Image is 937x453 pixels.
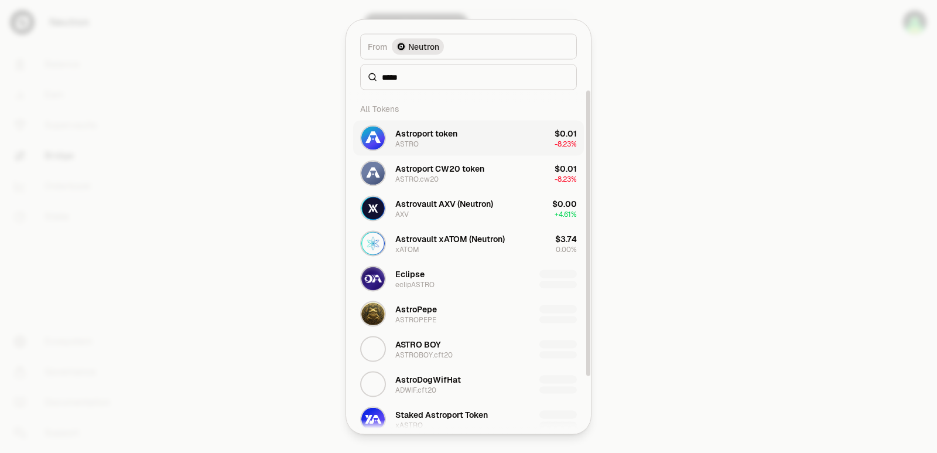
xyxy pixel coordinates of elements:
button: xATOM LogoAstrovault xATOM (Neutron)xATOM$3.740.00% [353,226,584,261]
img: ASTRO.cw20 Logo [361,161,385,185]
div: Staked Astroport Token [395,408,488,420]
div: Astroport token [395,127,457,139]
div: $0.00 [552,197,577,209]
button: xASTRO LogoStaked Astroport TokenxASTRO [353,401,584,437]
button: ASTROBOY.cft20 LogoASTRO BOYASTROBOY.cft20 [353,331,584,366]
div: ASTRO.cw20 [395,174,439,183]
img: AXV Logo [361,196,385,220]
div: ASTRO BOY [395,338,441,350]
img: xATOM Logo [361,231,385,255]
div: ASTROBOY.cft20 [395,350,453,359]
img: xASTRO Logo [361,407,385,431]
div: $0.01 [555,127,577,139]
span: -8.23% [555,174,577,183]
img: ASTRO Logo [361,126,385,149]
button: eclipASTRO LogoEclipseeclipASTRO [353,261,584,296]
div: Astroport CW20 token [395,162,484,174]
span: Neutron [408,40,439,52]
div: Astrovault xATOM (Neutron) [395,233,505,244]
button: ADWIF.cft20 LogoAstroDogWifHatADWIF.cft20 [353,366,584,401]
div: $0.01 [555,162,577,174]
div: xASTRO [395,420,423,430]
span: + 4.61% [555,209,577,219]
span: 0.00% [556,244,577,254]
img: Neutron Logo [396,42,406,51]
button: ASTROPEPE LogoAstroPepeASTROPEPE [353,296,584,331]
span: From [368,40,387,52]
div: Eclipse [395,268,425,280]
div: Astrovault AXV (Neutron) [395,197,493,209]
div: All Tokens [353,97,584,120]
button: FromNeutron LogoNeutron [360,33,577,59]
div: AstroPepe [395,303,437,315]
img: eclipASTRO Logo [361,267,385,290]
div: AXV [395,209,409,219]
div: eclipASTRO [395,280,435,289]
div: $3.74 [555,233,577,244]
div: ASTRO [395,139,419,148]
div: AstroDogWifHat [395,373,461,385]
span: -8.23% [555,139,577,148]
button: ASTRO.cw20 LogoAstroport CW20 tokenASTRO.cw20$0.01-8.23% [353,155,584,190]
button: AXV LogoAstrovault AXV (Neutron)AXV$0.00+4.61% [353,190,584,226]
img: ASTROPEPE Logo [361,302,385,325]
button: ASTRO LogoAstroport tokenASTRO$0.01-8.23% [353,120,584,155]
div: ADWIF.cft20 [395,385,436,394]
div: ASTROPEPE [395,315,436,324]
div: xATOM [395,244,419,254]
